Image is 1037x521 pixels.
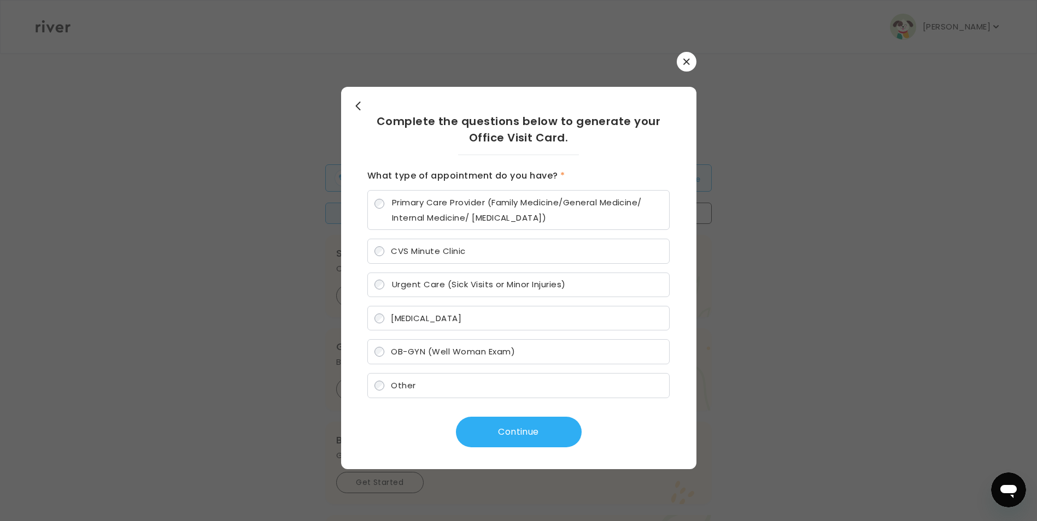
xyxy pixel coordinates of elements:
[391,346,515,357] span: OB-GYN (Well Woman Exam)
[391,245,465,257] span: CVS Minute Clinic
[374,246,384,256] input: CVS Minute Clinic
[392,277,566,292] span: Urgent Care (Sick Visits or Minor Injuries)
[392,195,663,226] span: Primary Care Provider (Family Medicine/General Medicine/ Internal Medicine/ [MEDICAL_DATA])
[374,313,384,323] input: [MEDICAL_DATA]
[367,168,670,183] h3: What type of appointment do you have?
[391,312,461,324] span: [MEDICAL_DATA]
[391,380,415,391] span: Other
[374,347,384,357] input: OB-GYN (Well Woman Exam)
[367,113,670,146] h2: Complete the questions below to generate your Office Visit Card.
[374,280,384,289] input: Urgent Care (Sick Visits or Minor Injuries)
[374,199,384,209] input: Primary Care Provider (Family Medicine/General Medicine/ Internal Medicine/ [MEDICAL_DATA])
[456,417,582,447] button: Continue
[374,381,384,390] input: Other
[991,472,1026,507] iframe: Button to launch messaging window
